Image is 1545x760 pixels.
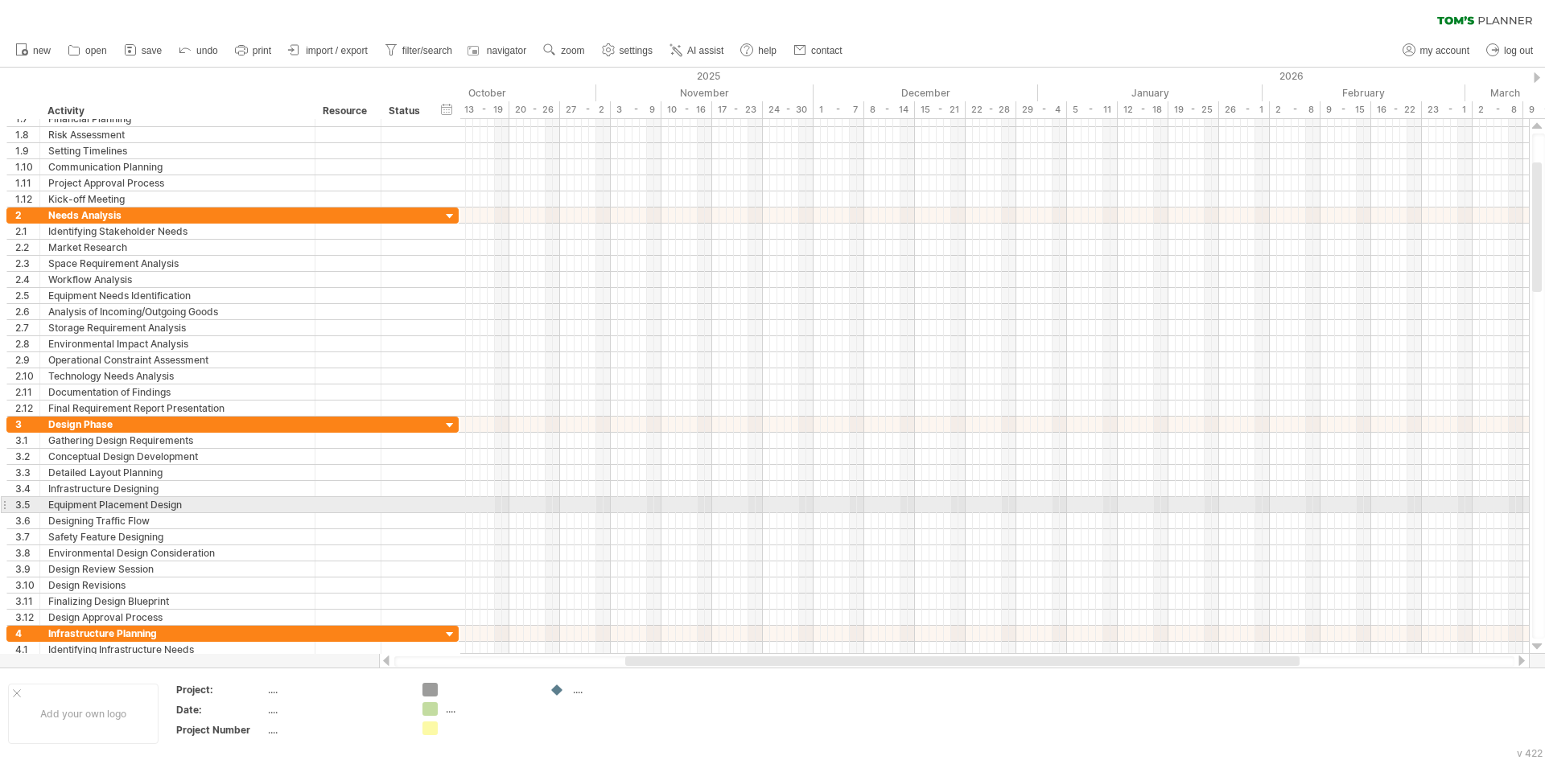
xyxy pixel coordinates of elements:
div: 9 - 15 [1320,101,1371,118]
div: 3.2 [15,449,39,464]
div: Finalizing Design Blueprint [48,594,307,609]
div: 1.8 [15,127,39,142]
div: .... [268,723,403,737]
a: settings [598,40,657,61]
div: November 2025 [596,84,814,101]
div: 3.8 [15,545,39,561]
div: 1 - 7 [814,101,864,118]
div: 1.10 [15,159,39,175]
div: 23 - 1 [1422,101,1473,118]
div: Date: [176,703,265,717]
a: import / export [284,40,373,61]
div: 3 [15,417,39,432]
div: 3.3 [15,465,39,480]
a: navigator [465,40,531,61]
div: Environmental Impact Analysis [48,336,307,351]
span: print [253,45,271,56]
span: new [33,45,51,56]
div: 2 - 8 [1473,101,1523,118]
div: 3.6 [15,513,39,528]
div: Gathering Design Requirements [48,433,307,448]
div: Activity [47,103,306,119]
span: filter/search [402,45,452,56]
div: 2.9 [15,352,39,368]
a: my account [1399,40,1474,61]
div: 2 - 8 [1270,101,1320,118]
div: Needs Analysis [48,207,307,223]
div: 27 - 2 [560,101,611,118]
div: 3 - 9 [611,101,661,118]
div: Communication Planning [48,159,307,175]
div: 26 - 1 [1219,101,1270,118]
div: 3.1 [15,433,39,448]
div: Project: [176,683,265,696]
div: Safety Feature Designing [48,529,307,544]
div: 13 - 19 [459,101,509,118]
div: Final Requirement Report Presentation [48,401,307,416]
div: 12 - 18 [1118,101,1168,118]
div: .... [573,683,661,696]
span: save [142,45,162,56]
div: 5 - 11 [1067,101,1118,118]
div: Space Requirement Analysis [48,256,307,271]
a: print [231,40,276,61]
div: Resource [323,103,372,119]
div: Status [389,103,424,119]
a: open [64,40,112,61]
div: 1.12 [15,191,39,207]
div: 4.1 [15,642,39,657]
div: 19 - 25 [1168,101,1219,118]
span: my account [1420,45,1469,56]
div: Storage Requirement Analysis [48,320,307,335]
a: log out [1482,40,1538,61]
div: 4 [15,626,39,641]
a: zoom [539,40,589,61]
div: v 422 [1517,747,1543,759]
div: Analysis of Incoming/Outgoing Goods [48,304,307,319]
div: 2.3 [15,256,39,271]
div: 2.11 [15,384,39,400]
div: 3.9 [15,561,39,577]
div: Designing Traffic Flow [48,513,307,528]
div: Identifying Infrastructure Needs [48,642,307,657]
div: 24 - 30 [763,101,814,118]
div: 3.11 [15,594,39,609]
div: 2.4 [15,272,39,287]
div: Environmental Design Consideration [48,545,307,561]
div: .... [268,703,403,717]
div: Add your own logo [8,684,159,744]
span: log out [1504,45,1533,56]
div: 2 [15,207,39,223]
div: 2.2 [15,240,39,255]
div: 3.7 [15,529,39,544]
div: 3.12 [15,610,39,625]
div: 3.4 [15,481,39,496]
a: AI assist [665,40,728,61]
div: Operational Constraint Assessment [48,352,307,368]
a: help [736,40,781,61]
div: .... [268,683,403,696]
div: Detailed Layout Planning [48,465,307,480]
div: 2.6 [15,304,39,319]
div: Project Number [176,723,265,737]
a: filter/search [381,40,457,61]
div: December 2025 [814,84,1038,101]
div: Identifying Stakeholder Needs [48,224,307,239]
span: help [758,45,777,56]
span: import / export [306,45,368,56]
div: .... [446,702,534,716]
div: 15 - 21 [915,101,966,118]
div: 22 - 28 [966,101,1016,118]
div: Equipment Needs Identification [48,288,307,303]
span: zoom [561,45,584,56]
div: 2.8 [15,336,39,351]
div: 17 - 23 [712,101,763,118]
div: 1.11 [15,175,39,191]
div: Conceptual Design Development [48,449,307,464]
div: Design Review Session [48,561,307,577]
div: 20 - 26 [509,101,560,118]
div: Design Revisions [48,577,307,593]
div: 2.5 [15,288,39,303]
div: Equipment Placement Design [48,497,307,512]
span: contact [811,45,843,56]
